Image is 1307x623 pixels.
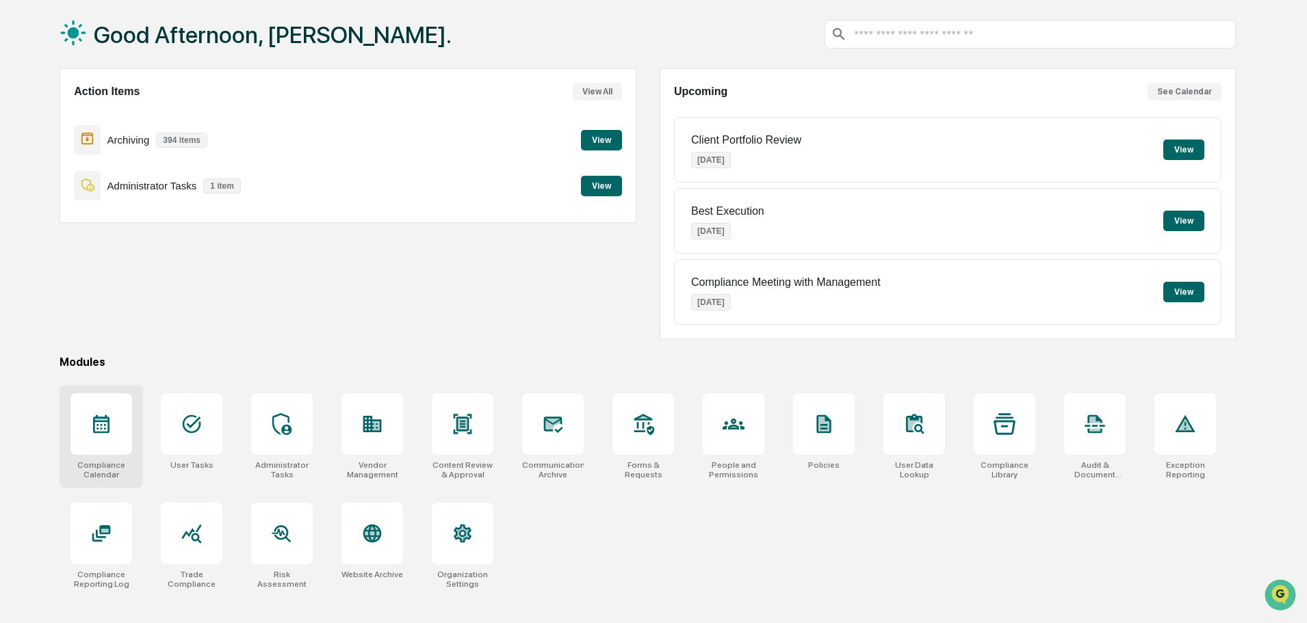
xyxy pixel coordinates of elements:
[136,232,166,242] span: Pylon
[70,570,132,589] div: Compliance Reporting Log
[96,231,166,242] a: Powered byPylon
[1163,140,1204,160] button: View
[1064,460,1126,479] div: Audit & Document Logs
[612,460,674,479] div: Forms & Requests
[94,21,452,49] h1: Good Afternoon, [PERSON_NAME].
[691,152,731,168] p: [DATE]
[691,294,731,310] p: [DATE]
[1163,211,1204,231] button: View
[883,460,945,479] div: User Data Lookup
[107,180,197,191] p: Administrator Tasks
[341,460,403,479] div: Vendor Management
[581,176,622,196] button: View
[581,130,622,150] button: View
[691,276,881,289] p: Compliance Meeting with Management
[70,460,132,479] div: Compliance Calendar
[203,178,241,194] p: 1 item
[47,118,173,129] div: We're available if you need us!
[161,570,222,589] div: Trade Compliance
[14,29,249,51] p: How can we help?
[674,85,727,98] h2: Upcoming
[432,460,493,479] div: Content Review & Approval
[27,172,88,186] span: Preclearance
[691,205,764,217] p: Best Execution
[156,133,207,148] p: 394 items
[107,134,150,146] p: Archiving
[74,85,140,98] h2: Action Items
[581,178,622,191] a: View
[14,105,38,129] img: 1746055101610-c473b297-6a78-478c-a979-82029cc54cd1
[8,167,94,191] a: 🖐️Preclearance
[251,570,313,589] div: Risk Assessment
[691,223,731,239] p: [DATE]
[1154,460,1216,479] div: Exception Reporting
[14,174,25,185] div: 🖐️
[432,570,493,589] div: Organization Settings
[1163,282,1204,302] button: View
[251,460,313,479] div: Administrator Tasks
[573,83,622,101] button: View All
[60,356,1236,369] div: Modules
[341,570,403,579] div: Website Archive
[99,174,110,185] div: 🗄️
[1148,83,1221,101] button: See Calendar
[8,193,92,217] a: 🔎Data Lookup
[703,460,764,479] div: People and Permissions
[113,172,170,186] span: Attestations
[170,460,213,470] div: User Tasks
[47,105,224,118] div: Start new chat
[522,460,584,479] div: Communications Archive
[808,460,840,470] div: Policies
[691,134,801,146] p: Client Portfolio Review
[94,167,175,191] a: 🗄️Attestations
[974,460,1035,479] div: Compliance Library
[233,109,249,125] button: Start new chat
[581,133,622,146] a: View
[1263,578,1300,615] iframe: Open customer support
[27,198,86,212] span: Data Lookup
[14,200,25,211] div: 🔎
